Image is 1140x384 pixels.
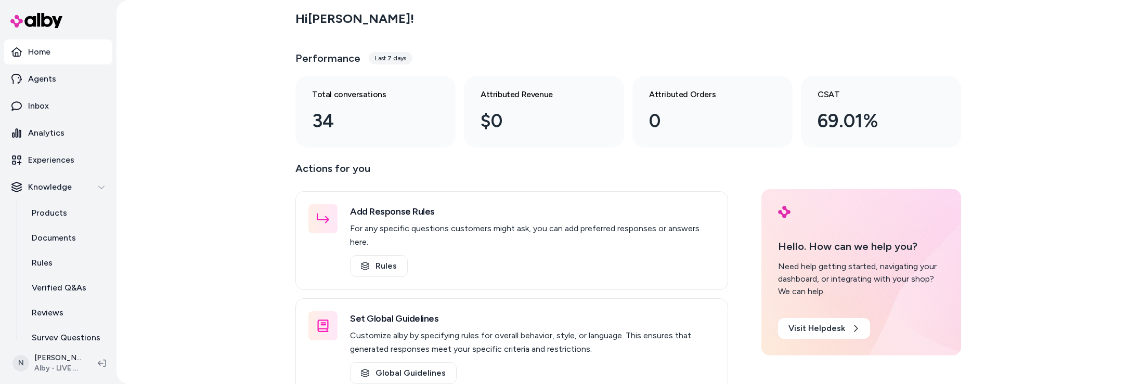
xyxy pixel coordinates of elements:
[632,76,793,148] a: Attributed Orders 0
[369,52,412,64] div: Last 7 days
[28,73,56,85] p: Agents
[4,175,112,200] button: Knowledge
[350,255,408,277] a: Rules
[481,88,591,101] h3: Attributed Revenue
[350,329,715,356] p: Customize alby by specifying rules for overall behavior, style, or language. This ensures that ge...
[21,275,112,300] a: Verified Q&As
[28,100,49,112] p: Inbox
[10,13,62,28] img: alby Logo
[28,127,64,139] p: Analytics
[350,311,715,326] h3: Set Global Guidelines
[21,300,112,325] a: Reviews
[778,260,944,298] div: Need help getting started, navigating your dashboard, or integrating with your shop? We can help.
[295,11,414,27] h2: Hi [PERSON_NAME] !
[32,307,63,319] p: Reviews
[818,88,928,101] h3: CSAT
[778,239,944,254] p: Hello. How can we help you?
[295,76,456,148] a: Total conversations 34
[649,88,759,101] h3: Attributed Orders
[4,121,112,145] a: Analytics
[649,107,759,135] div: 0
[21,250,112,275] a: Rules
[32,282,86,294] p: Verified Q&As
[21,201,112,226] a: Products
[4,94,112,118] a: Inbox
[32,332,100,344] p: Survey Questions
[32,232,76,244] p: Documents
[34,353,81,363] p: [PERSON_NAME]
[4,67,112,91] a: Agents
[350,362,457,384] a: Global Guidelines
[295,51,360,65] h3: Performance
[28,181,72,193] p: Knowledge
[28,46,50,58] p: Home
[4,148,112,173] a: Experiences
[12,355,29,372] span: N
[481,107,591,135] div: $0
[4,39,112,64] a: Home
[28,154,74,166] p: Experiences
[21,226,112,250] a: Documents
[21,325,112,350] a: Survey Questions
[778,206,791,218] img: alby Logo
[6,347,89,380] button: N[PERSON_NAME]Alby - LIVE on [DOMAIN_NAME]
[312,107,422,135] div: 34
[464,76,624,148] a: Attributed Revenue $0
[778,318,870,339] a: Visit Helpdesk
[818,107,928,135] div: 69.01%
[801,76,961,148] a: CSAT 69.01%
[350,222,715,249] p: For any specific questions customers might ask, you can add preferred responses or answers here.
[32,257,53,269] p: Rules
[295,160,728,185] p: Actions for you
[350,204,715,219] h3: Add Response Rules
[312,88,422,101] h3: Total conversations
[34,363,81,374] span: Alby - LIVE on [DOMAIN_NAME]
[32,207,67,219] p: Products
